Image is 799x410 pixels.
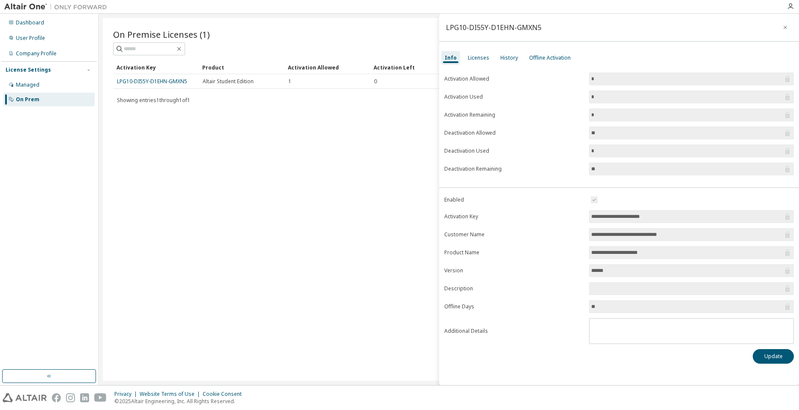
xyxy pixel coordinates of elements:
div: Cookie Consent [203,391,247,398]
div: Activation Left [374,60,452,74]
span: Showing entries 1 through 1 of 1 [117,96,190,104]
img: facebook.svg [52,393,61,402]
div: Website Terms of Use [140,391,203,398]
div: History [500,54,518,61]
label: Activation Used [444,93,584,100]
label: Enabled [444,196,584,203]
img: instagram.svg [66,393,75,402]
div: Activation Key [117,60,195,74]
div: On Prem [16,96,39,103]
div: Privacy [114,391,140,398]
label: Product Name [444,249,584,256]
div: Company Profile [16,50,57,57]
label: Deactivation Remaining [444,166,584,172]
div: Activation Allowed [288,60,367,74]
div: Dashboard [16,19,44,26]
div: Offline Activation [529,54,571,61]
label: Activation Allowed [444,75,584,82]
label: Description [444,285,584,292]
span: On Premise Licenses (1) [113,28,210,40]
label: Activation Remaining [444,112,584,118]
img: altair_logo.svg [3,393,47,402]
a: LPG10-DI55Y-D1EHN-GMXN5 [117,78,187,85]
img: linkedin.svg [80,393,89,402]
label: Additional Details [444,328,584,335]
label: Customer Name [444,231,584,238]
div: Info [445,54,457,61]
div: Product [202,60,281,74]
div: Licenses [468,54,489,61]
img: youtube.svg [94,393,107,402]
button: Update [753,349,794,364]
p: © 2025 Altair Engineering, Inc. All Rights Reserved. [114,398,247,405]
label: Deactivation Allowed [444,130,584,136]
label: Deactivation Used [444,148,584,154]
div: Managed [16,81,39,88]
div: LPG10-DI55Y-D1EHN-GMXN5 [446,24,542,31]
span: Altair Student Edition [203,78,254,85]
div: License Settings [6,66,51,73]
span: 0 [374,78,377,85]
label: Activation Key [444,213,584,220]
img: Altair One [4,3,111,11]
label: Version [444,267,584,274]
div: User Profile [16,35,45,42]
span: 1 [288,78,291,85]
label: Offline Days [444,303,584,310]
